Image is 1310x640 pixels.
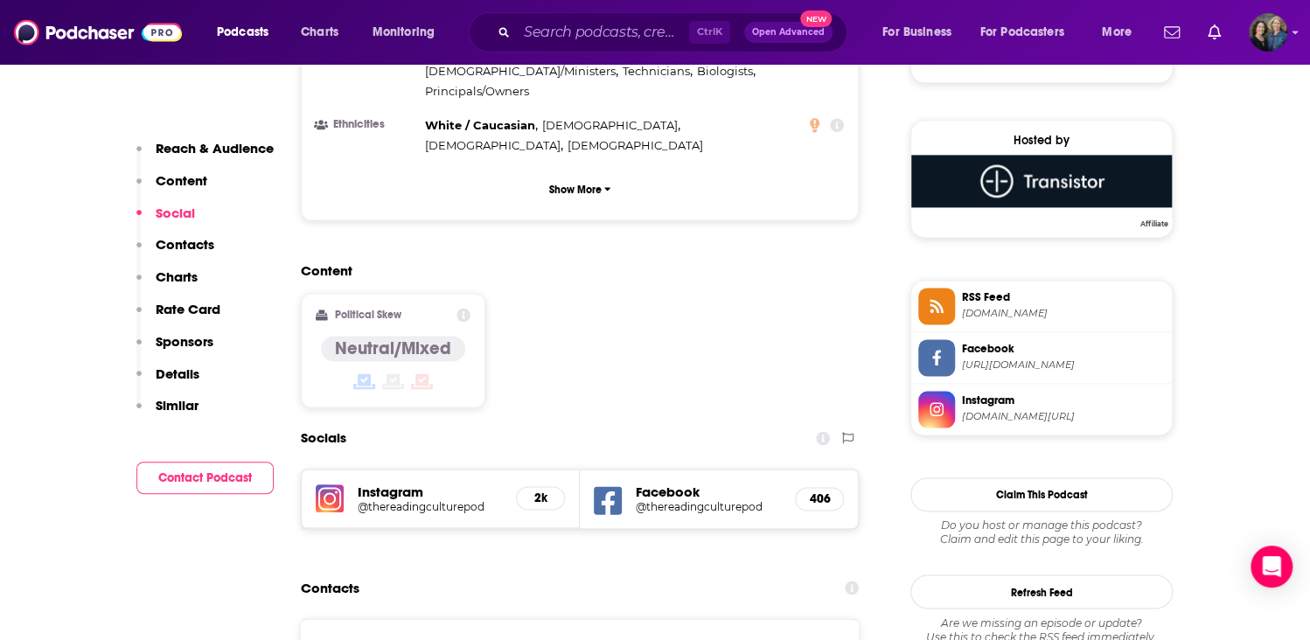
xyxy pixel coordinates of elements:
[542,118,678,132] span: [DEMOGRAPHIC_DATA]
[910,477,1173,511] button: Claim This Podcast
[1137,219,1172,229] span: Affiliate
[136,365,199,398] button: Details
[962,358,1165,372] span: https://www.facebook.com/thereadingculturepod
[800,10,832,27] span: New
[1102,20,1132,45] span: More
[870,18,973,46] button: open menu
[425,84,529,98] span: Principals/Owners
[358,500,502,513] a: @thereadingculturepod
[373,20,435,45] span: Monitoring
[962,307,1165,320] span: feeds.transistor.fm
[962,393,1165,408] span: Instagram
[425,61,618,81] span: ,
[301,262,845,279] h2: Content
[969,18,1090,46] button: open menu
[918,288,1165,324] a: RSS Feed[DOMAIN_NAME]
[301,571,359,604] h2: Contacts
[911,155,1172,226] a: Transistor
[360,18,457,46] button: open menu
[1249,13,1287,52] button: Show profile menu
[156,397,199,414] p: Similar
[697,61,756,81] span: ,
[425,136,563,156] span: ,
[335,309,401,321] h2: Political Skew
[882,20,951,45] span: For Business
[156,268,198,285] p: Charts
[316,173,844,205] button: Show More
[156,172,207,189] p: Content
[1157,17,1187,47] a: Show notifications dropdown
[136,301,220,333] button: Rate Card
[918,391,1165,428] a: Instagram[DOMAIN_NAME][URL]
[156,365,199,382] p: Details
[1251,546,1293,588] div: Open Intercom Messenger
[316,119,418,130] h3: Ethnicities
[335,337,451,359] h4: Neutral/Mixed
[910,574,1173,609] button: Refresh Feed
[136,397,199,429] button: Similar
[14,16,182,49] img: Podchaser - Follow, Share and Rate Podcasts
[425,64,616,78] span: [DEMOGRAPHIC_DATA]/Ministers
[156,301,220,317] p: Rate Card
[156,236,214,253] p: Contacts
[697,64,753,78] span: Biologists
[568,138,703,152] span: [DEMOGRAPHIC_DATA]
[744,22,833,43] button: Open AdvancedNew
[156,205,195,221] p: Social
[810,491,829,506] h5: 406
[136,205,195,237] button: Social
[517,18,689,46] input: Search podcasts, credits, & more...
[1249,13,1287,52] img: User Profile
[136,333,213,365] button: Sponsors
[911,155,1172,207] img: Transistor
[217,20,268,45] span: Podcasts
[425,138,561,152] span: [DEMOGRAPHIC_DATA]
[623,64,690,78] span: Technicians
[636,500,781,513] a: @thereadingculturepod
[136,140,274,172] button: Reach & Audience
[636,483,781,500] h5: Facebook
[289,18,349,46] a: Charts
[962,289,1165,305] span: RSS Feed
[689,21,730,44] span: Ctrl K
[136,462,274,494] button: Contact Podcast
[136,172,207,205] button: Content
[156,140,274,157] p: Reach & Audience
[962,410,1165,423] span: instagram.com/thereadingculturepod
[136,268,198,301] button: Charts
[918,339,1165,376] a: Facebook[URL][DOMAIN_NAME]
[358,483,502,500] h5: Instagram
[301,421,346,455] h2: Socials
[1090,18,1153,46] button: open menu
[156,333,213,350] p: Sponsors
[1249,13,1287,52] span: Logged in as BlueSlipMedia
[549,184,602,196] p: Show More
[316,484,344,512] img: iconImage
[301,20,338,45] span: Charts
[911,133,1172,148] div: Hosted by
[962,341,1165,357] span: Facebook
[752,28,825,37] span: Open Advanced
[531,490,550,505] h5: 2k
[542,115,680,136] span: ,
[980,20,1064,45] span: For Podcasters
[425,118,535,132] span: White / Caucasian
[623,61,693,81] span: ,
[1201,17,1228,47] a: Show notifications dropdown
[910,518,1173,532] span: Do you host or manage this podcast?
[910,518,1173,546] div: Claim and edit this page to your liking.
[205,18,291,46] button: open menu
[425,115,538,136] span: ,
[136,236,214,268] button: Contacts
[485,12,864,52] div: Search podcasts, credits, & more...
